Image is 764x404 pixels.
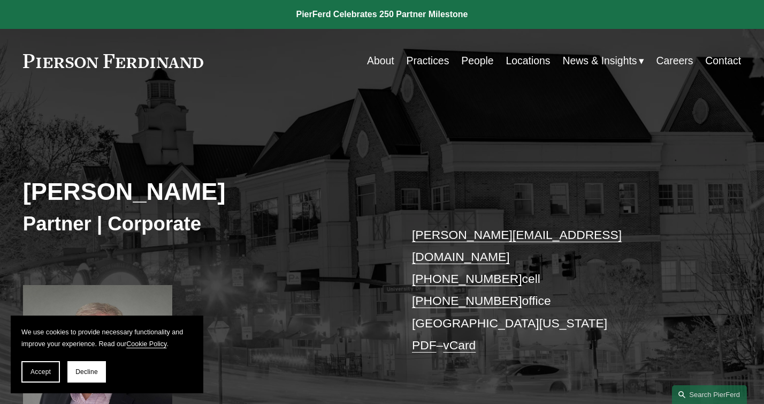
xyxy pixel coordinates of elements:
a: Cookie Policy [126,340,166,348]
button: Decline [67,361,106,383]
span: News & Insights [562,51,637,70]
p: cell office [GEOGRAPHIC_DATA][US_STATE] – [412,224,711,356]
a: Locations [506,50,551,71]
a: folder dropdown [562,50,644,71]
button: Accept [21,361,60,383]
span: Accept [30,368,51,376]
a: PDF [412,338,437,352]
a: [PHONE_NUMBER] [412,294,522,308]
a: vCard [443,338,476,352]
h2: [PERSON_NAME] [23,177,382,207]
span: Decline [75,368,98,376]
a: Contact [705,50,741,71]
h3: Partner | Corporate [23,212,382,236]
a: [PERSON_NAME][EMAIL_ADDRESS][DOMAIN_NAME] [412,228,622,264]
a: People [461,50,493,71]
a: Search this site [672,385,747,404]
a: Practices [407,50,449,71]
a: [PHONE_NUMBER] [412,272,522,286]
p: We use cookies to provide necessary functionality and improve your experience. Read our . [21,326,193,350]
a: Careers [656,50,693,71]
a: About [367,50,394,71]
section: Cookie banner [11,316,203,393]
